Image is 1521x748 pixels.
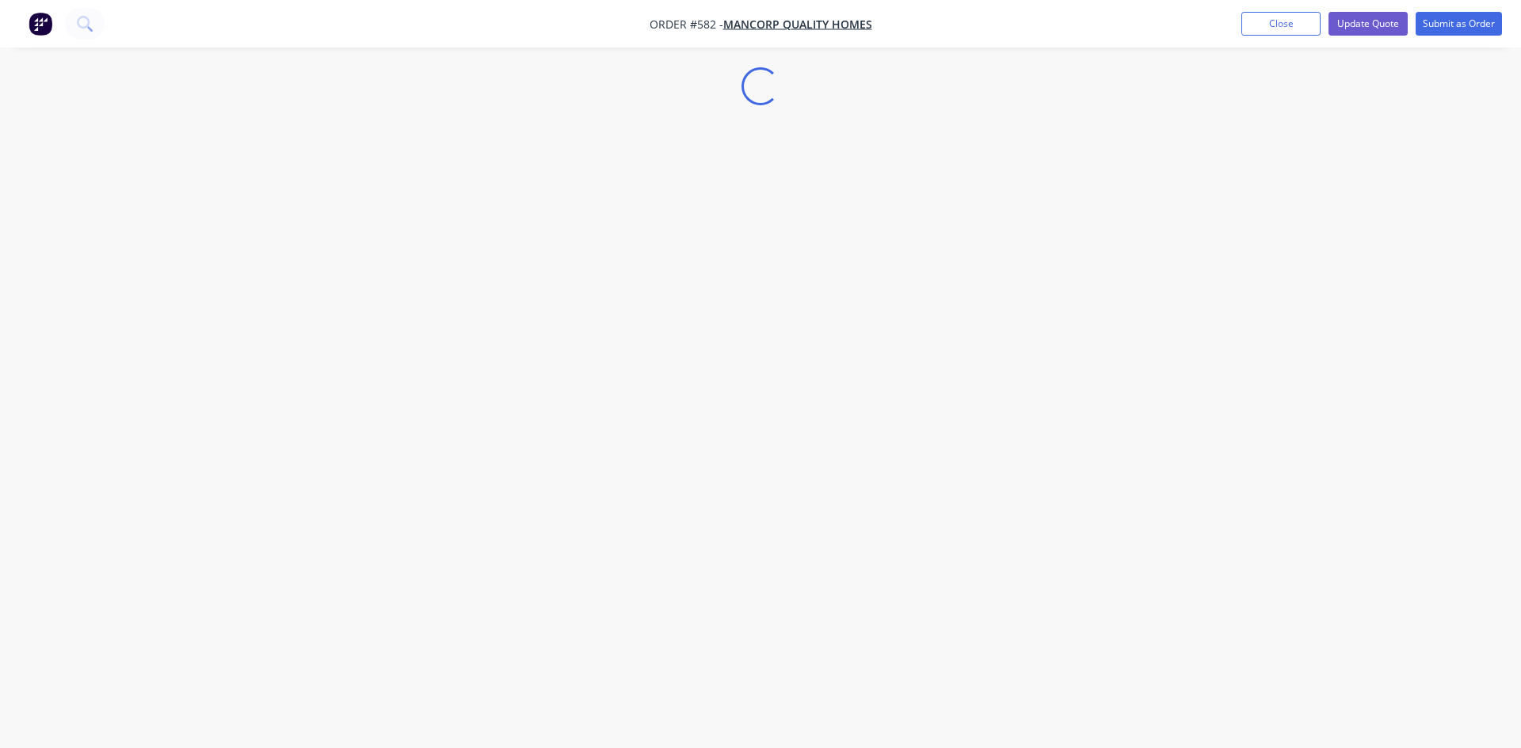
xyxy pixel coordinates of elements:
[650,17,723,32] span: Order #582 -
[29,12,52,36] img: Factory
[1241,12,1321,36] button: Close
[1328,12,1408,36] button: Update Quote
[1416,12,1502,36] button: Submit as Order
[723,17,872,32] a: MANCORP QUALITY HOMES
